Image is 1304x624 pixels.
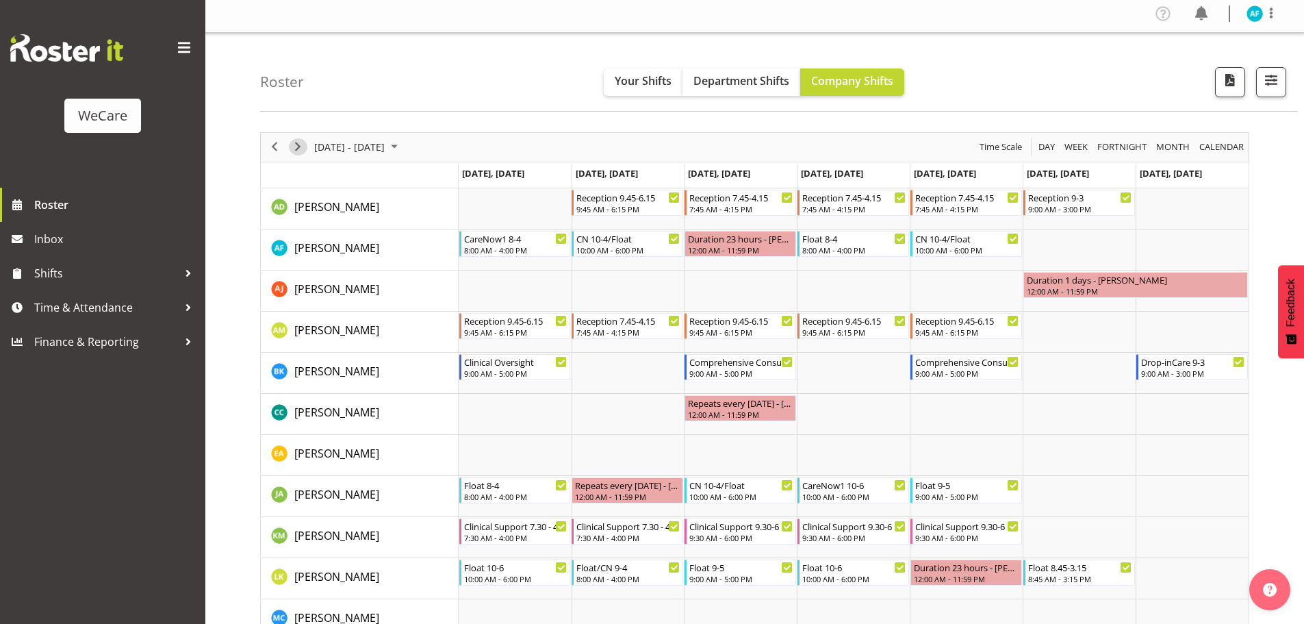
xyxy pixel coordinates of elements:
div: 9:00 AM - 5:00 PM [915,491,1019,502]
button: Download a PDF of the roster according to the set date range. [1215,67,1245,97]
img: Rosterit website logo [10,34,123,62]
a: [PERSON_NAME] [294,486,379,503]
button: Timeline Day [1036,138,1058,155]
span: calendar [1198,138,1245,155]
button: Timeline Month [1154,138,1192,155]
span: [PERSON_NAME] [294,323,379,338]
div: Aleea Devenport"s event - Reception 9.45-6.15 Begin From Tuesday, September 16, 2025 at 9:45:00 A... [572,190,683,216]
span: Feedback [1285,279,1297,327]
div: Liandy Kritzinger"s event - Duration 23 hours - Liandy Kritzinger Begin From Friday, September 19... [910,560,1022,586]
span: [DATE], [DATE] [914,167,976,179]
span: [DATE], [DATE] [801,167,863,179]
h4: Roster [260,74,304,90]
div: Jane Arps"s event - CN 10-4/Float Begin From Wednesday, September 17, 2025 at 10:00:00 AM GMT+12:... [685,477,796,503]
div: previous period [263,133,286,162]
span: Time Scale [978,138,1023,155]
div: 9:45 AM - 6:15 PM [915,327,1019,338]
div: Antonia Mao"s event - Reception 9.45-6.15 Begin From Monday, September 15, 2025 at 9:45:00 AM GMT... [459,313,571,339]
div: Comprehensive Consult 9-5 [915,355,1019,369]
div: Jane Arps"s event - Float 8-4 Begin From Monday, September 15, 2025 at 8:00:00 AM GMT+12:00 Ends ... [459,477,571,503]
a: [PERSON_NAME] [294,322,379,338]
div: Clinical Support 7.30 - 4 [576,519,680,533]
div: Alex Ferguson"s event - CareNow1 8-4 Begin From Monday, September 15, 2025 at 8:00:00 AM GMT+12:0... [459,231,571,257]
div: CareNow1 10-6 [802,478,906,492]
div: 12:00 AM - 11:59 PM [575,491,680,502]
div: Drop-inCare 9-3 [1141,355,1244,369]
td: Kishendri Moodley resource [261,517,459,558]
div: Comprehensive Consult 9-5 [689,355,793,369]
span: [DATE], [DATE] [1140,167,1202,179]
div: 9:30 AM - 6:00 PM [802,532,906,543]
div: Duration 1 days - [PERSON_NAME] [1027,273,1244,286]
div: WeCare [78,105,127,126]
div: 9:00 AM - 3:00 PM [1141,368,1244,379]
div: Liandy Kritzinger"s event - Float 8.45-3.15 Begin From Saturday, September 20, 2025 at 8:45:00 AM... [1023,560,1135,586]
div: 9:00 AM - 5:00 PM [689,368,793,379]
div: Clinical Support 7.30 - 4 [464,519,567,533]
div: Float 8-4 [802,232,906,245]
div: Aleea Devenport"s event - Reception 9-3 Begin From Saturday, September 20, 2025 at 9:00:00 AM GMT... [1023,190,1135,216]
div: Repeats every [DATE] - [PERSON_NAME] [575,478,680,492]
a: [PERSON_NAME] [294,445,379,462]
span: Shifts [34,263,178,284]
div: 12:00 AM - 11:59 PM [1027,286,1244,297]
a: [PERSON_NAME] [294,569,379,585]
div: Aleea Devenport"s event - Reception 7.45-4.15 Begin From Friday, September 19, 2025 at 7:45:00 AM... [910,190,1022,216]
div: 10:00 AM - 6:00 PM [576,245,680,255]
div: 9:45 AM - 6:15 PM [689,327,793,338]
button: September 2025 [312,138,404,155]
div: Float 9-5 [689,560,793,574]
div: 7:45 AM - 4:15 PM [802,203,906,214]
button: Feedback - Show survey [1278,265,1304,358]
div: 9:45 AM - 6:15 PM [464,327,567,338]
div: 7:30 AM - 4:00 PM [464,532,567,543]
div: Charlotte Courtney"s event - Repeats every wednesday - Charlotte Courtney Begin From Wednesday, S... [685,395,796,421]
a: [PERSON_NAME] [294,199,379,215]
td: Charlotte Courtney resource [261,394,459,435]
a: [PERSON_NAME] [294,404,379,421]
div: Brian Ko"s event - Comprehensive Consult 9-5 Begin From Friday, September 19, 2025 at 9:00:00 AM ... [910,354,1022,380]
a: [PERSON_NAME] [294,527,379,544]
button: Filter Shifts [1256,67,1286,97]
span: [PERSON_NAME] [294,240,379,255]
div: Clinical Support 9.30-6 [689,519,793,533]
span: Inbox [34,229,199,249]
div: Alex Ferguson"s event - Duration 23 hours - Alex Ferguson Begin From Wednesday, September 17, 202... [685,231,796,257]
div: September 15 - 21, 2025 [309,133,406,162]
div: Repeats every [DATE] - [PERSON_NAME] [688,396,793,410]
span: Roster [34,195,199,215]
span: Month [1155,138,1191,155]
div: 12:00 AM - 11:59 PM [688,409,793,420]
div: 9:45 AM - 6:15 PM [576,203,680,214]
div: Clinical Support 9.30-6 [915,519,1019,533]
div: Antonia Mao"s event - Reception 9.45-6.15 Begin From Wednesday, September 17, 2025 at 9:45:00 AM ... [685,313,796,339]
div: Float 9-5 [915,478,1019,492]
span: [PERSON_NAME] [294,282,379,297]
div: 9:00 AM - 3:00 PM [1028,203,1132,214]
div: Reception 9.45-6.15 [464,314,567,327]
div: 8:00 AM - 4:00 PM [802,245,906,255]
td: Aleea Devenport resource [261,188,459,229]
div: 10:00 AM - 6:00 PM [915,245,1019,255]
div: 10:00 AM - 6:00 PM [464,573,567,584]
div: 9:00 AM - 5:00 PM [915,368,1019,379]
div: Liandy Kritzinger"s event - Float 10-6 Begin From Monday, September 15, 2025 at 10:00:00 AM GMT+1... [459,560,571,586]
div: Duration 23 hours - [PERSON_NAME] [688,232,793,245]
span: Your Shifts [615,73,672,88]
div: 9:30 AM - 6:00 PM [915,532,1019,543]
button: Time Scale [977,138,1025,155]
button: Month [1197,138,1247,155]
div: Kishendri Moodley"s event - Clinical Support 9.30-6 Begin From Thursday, September 18, 2025 at 9:... [797,519,909,545]
div: Liandy Kritzinger"s event - Float 9-5 Begin From Wednesday, September 17, 2025 at 9:00:00 AM GMT+... [685,560,796,586]
img: alex-ferguson10997.jpg [1247,5,1263,22]
div: Clinical Oversight [464,355,567,369]
span: Company Shifts [811,73,893,88]
button: Fortnight [1095,138,1149,155]
td: Alex Ferguson resource [261,229,459,271]
div: Alex Ferguson"s event - Float 8-4 Begin From Thursday, September 18, 2025 at 8:00:00 AM GMT+12:00... [797,231,909,257]
div: 9:45 AM - 6:15 PM [802,327,906,338]
div: 10:00 AM - 6:00 PM [689,491,793,502]
div: 7:45 AM - 4:15 PM [689,203,793,214]
a: [PERSON_NAME] [294,363,379,379]
span: Fortnight [1096,138,1148,155]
